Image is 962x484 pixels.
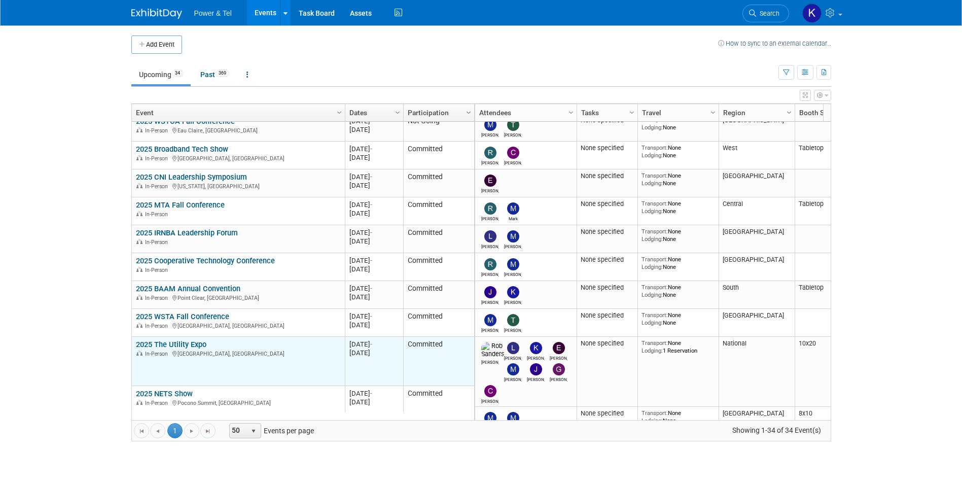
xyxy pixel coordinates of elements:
span: 50 [230,424,247,438]
a: Past369 [193,65,237,84]
img: Robert Zuzek [484,202,496,215]
span: - [370,340,372,348]
span: - [370,229,372,236]
a: Go to the next page [184,423,199,438]
div: None 1 Reservation [642,339,715,354]
div: [DATE] [349,349,399,357]
div: Jason Cook [527,375,545,382]
div: Kevin Wilkes [527,354,545,361]
div: [DATE] [349,172,399,181]
img: Michael Mackeben [507,230,519,243]
img: In-Person Event [136,183,142,188]
img: In-Person Event [136,239,142,244]
span: Column Settings [785,109,793,117]
span: Column Settings [567,109,575,117]
a: 2025 IRNBA Leadership Forum [136,228,238,237]
a: Go to the first page [134,423,149,438]
a: 2025 MTA Fall Conference [136,200,225,210]
div: Rob Sanders [481,358,499,365]
a: 2025 The Utility Expo [136,340,206,349]
div: Michael Mackeben [481,326,499,333]
a: Column Settings [783,104,795,119]
div: None None [642,284,715,298]
span: Transport: [642,339,668,347]
img: In-Person Event [136,127,142,132]
td: [GEOGRAPHIC_DATA] [719,407,795,435]
a: Go to the last page [200,423,216,438]
button: Add Event [131,36,182,54]
img: Greg Heard [553,363,565,375]
img: Michael Mackeben [507,258,519,270]
span: Lodging: [642,124,663,131]
td: Committed [403,225,474,253]
td: Committed [403,386,474,414]
span: In-Person [145,211,171,218]
span: In-Person [145,127,171,134]
td: 8x10 [795,407,871,435]
span: In-Person [145,400,171,406]
div: [DATE] [349,340,399,349]
div: [DATE] [349,209,399,218]
a: 2025 WSTA Fall Conference [136,312,229,321]
img: Kevin Wilkes [530,342,542,354]
img: Michael Mackeben [507,412,519,424]
a: 2025 NETS Show [136,389,193,398]
img: Jason Cook [530,363,542,375]
div: Greg Heard [550,375,567,382]
img: In-Person Event [136,267,142,272]
a: Column Settings [392,104,403,119]
a: Upcoming34 [131,65,191,84]
img: Taylor Trewyn [507,314,519,326]
div: [US_STATE], [GEOGRAPHIC_DATA] [136,182,340,190]
img: Edward Sudina [553,342,565,354]
img: Robin Mayne [484,147,496,159]
a: Tasks [581,104,631,121]
a: Go to the previous page [150,423,165,438]
span: Column Settings [709,109,717,117]
span: - [370,313,372,320]
a: Participation [408,104,468,121]
img: In-Person Event [136,211,142,216]
div: [GEOGRAPHIC_DATA], [GEOGRAPHIC_DATA] [136,349,340,358]
div: Taylor Trewyn [504,326,522,333]
span: Go to the previous page [154,427,162,435]
img: Mark Longtin [507,202,519,215]
div: None None [642,228,715,243]
a: Booth Size [799,104,864,121]
a: Column Settings [707,104,719,119]
div: Mark Longtin [504,215,522,221]
span: Column Settings [394,109,402,117]
img: Mark Monteleone [484,412,496,424]
img: Taylor Trewyn [507,119,519,131]
div: Edward Sudina [481,187,499,193]
div: [DATE] [349,125,399,134]
div: None specified [581,172,633,180]
span: Column Settings [465,109,473,117]
span: Lodging: [642,208,663,215]
span: Power & Tel [194,9,232,17]
span: Lodging: [642,347,663,354]
td: 10x20 [795,337,871,407]
img: In-Person Event [136,400,142,405]
span: - [370,285,372,292]
td: Committed [403,169,474,197]
span: In-Person [145,323,171,329]
div: [GEOGRAPHIC_DATA], [GEOGRAPHIC_DATA] [136,321,340,330]
a: Event [136,104,338,121]
div: None specified [581,228,633,236]
span: Column Settings [628,109,636,117]
span: - [370,173,372,181]
span: 369 [216,70,229,77]
span: Column Settings [335,109,343,117]
div: Michael Mackeben [481,131,499,137]
span: Lodging: [642,319,663,326]
span: Lodging: [642,263,663,270]
span: Transport: [642,144,668,151]
td: National [719,337,795,407]
span: Lodging: [642,152,663,159]
div: None specified [581,144,633,152]
td: West [719,142,795,169]
span: - [370,201,372,209]
span: In-Person [145,267,171,273]
span: 34 [172,70,183,77]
